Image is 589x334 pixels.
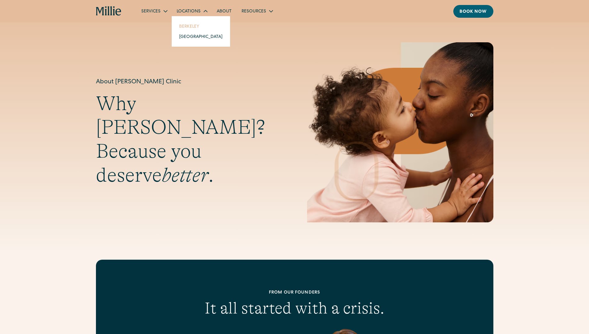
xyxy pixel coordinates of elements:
[172,16,230,47] nav: Locations
[242,8,266,15] div: Resources
[162,164,208,186] em: better
[453,5,493,18] a: Book now
[460,9,487,15] div: Book now
[136,299,454,318] h2: It all started with a crisis.
[96,6,122,16] a: home
[174,21,228,31] a: Berkeley
[136,6,172,16] div: Services
[172,6,212,16] div: Locations
[96,77,282,87] h1: About [PERSON_NAME] Clinic
[174,31,228,42] a: [GEOGRAPHIC_DATA]
[212,6,237,16] a: About
[96,92,282,187] h2: Why [PERSON_NAME]? Because you deserve .
[141,8,161,15] div: Services
[307,42,493,222] img: Mother and baby sharing a kiss, highlighting the emotional bond and nurturing care at the heart o...
[237,6,277,16] div: Resources
[177,8,201,15] div: Locations
[136,290,454,296] div: From our founders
